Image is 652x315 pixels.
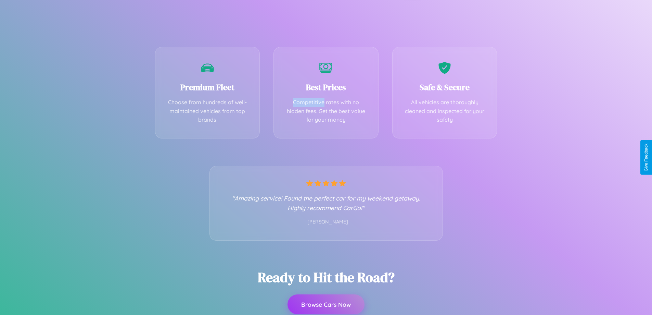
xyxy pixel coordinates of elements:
h3: Safe & Secure [403,82,487,93]
div: Give Feedback [644,144,649,171]
h3: Best Prices [284,82,368,93]
button: Browse Cars Now [287,294,365,314]
h3: Premium Fleet [166,82,250,93]
p: "Amazing service! Found the perfect car for my weekend getaway. Highly recommend CarGo!" [223,193,429,213]
p: All vehicles are thoroughly cleaned and inspected for your safety [403,98,487,124]
p: - [PERSON_NAME] [223,218,429,227]
p: Choose from hundreds of well-maintained vehicles from top brands [166,98,250,124]
p: Competitive rates with no hidden fees. Get the best value for your money [284,98,368,124]
h2: Ready to Hit the Road? [258,268,395,287]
